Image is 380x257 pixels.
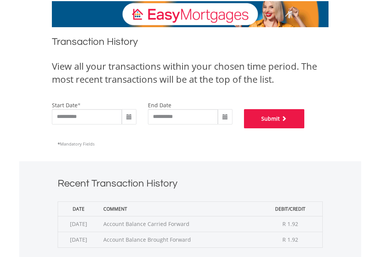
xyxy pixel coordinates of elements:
[282,220,298,228] span: R 1.92
[244,109,305,128] button: Submit
[58,201,100,216] th: Date
[58,177,323,194] h1: Recent Transaction History
[52,1,329,27] img: EasyMortage Promotion Banner
[100,232,259,247] td: Account Balance Brought Forward
[58,216,100,232] td: [DATE]
[100,216,259,232] td: Account Balance Carried Forward
[259,201,322,216] th: Debit/Credit
[52,60,329,86] div: View all your transactions within your chosen time period. The most recent transactions will be a...
[58,141,95,147] span: Mandatory Fields
[282,236,298,243] span: R 1.92
[52,101,78,109] label: start date
[148,101,171,109] label: end date
[52,35,329,52] h1: Transaction History
[100,201,259,216] th: Comment
[58,232,100,247] td: [DATE]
